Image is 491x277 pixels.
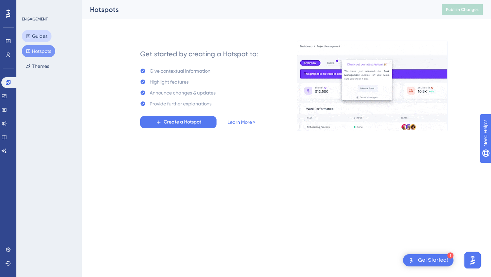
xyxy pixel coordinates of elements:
img: a956fa7fe1407719453ceabf94e6a685.gif [297,41,448,131]
div: 1 [447,252,453,259]
div: Get Started! [418,257,448,264]
button: Publish Changes [442,4,483,15]
button: Hotspots [22,45,55,57]
div: ENGAGEMENT [22,16,48,22]
button: Themes [22,60,53,72]
div: Announce changes & updates [150,89,215,97]
div: Give contextual information [150,67,210,75]
button: Guides [22,30,51,42]
div: Highlight features [150,78,189,86]
iframe: UserGuiding AI Assistant Launcher [462,250,483,271]
span: Publish Changes [446,7,479,12]
div: Hotspots [90,5,425,14]
button: Create a Hotspot [140,116,217,128]
div: Open Get Started! checklist, remaining modules: 1 [403,254,453,266]
div: Provide further explanations [150,100,211,108]
div: Get started by creating a Hotspot to: [140,49,258,59]
span: Create a Hotspot [164,118,201,126]
a: Learn More > [227,118,255,126]
img: launcher-image-alternative-text [407,256,415,264]
span: Need Help? [16,2,43,10]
